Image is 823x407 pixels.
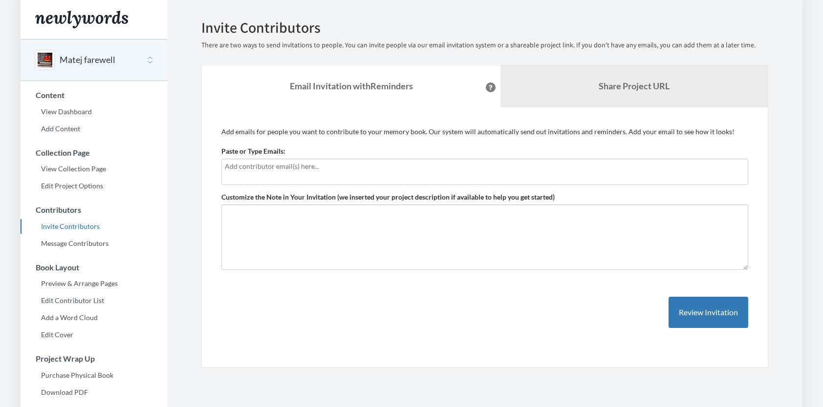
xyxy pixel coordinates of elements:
h3: Book Layout [21,263,167,272]
h2: Invite Contributors [201,20,768,36]
a: Message Contributors [21,236,167,251]
h3: Collection Page [21,148,167,157]
b: Share Project URL [599,81,670,91]
strong: Email Invitation with Reminders [290,81,413,91]
label: Paste or Type Emails: [221,146,285,156]
input: Add contributor email(s) here... [225,161,745,172]
a: Edit Cover [21,327,167,342]
a: Download PDF [21,385,167,400]
a: View Collection Page [21,162,167,176]
a: Add Content [21,122,167,136]
a: View Dashboard [21,104,167,119]
button: Matej farewell [60,54,115,66]
h3: Content [21,91,167,100]
button: Review Invitation [669,297,748,328]
p: Add emails for people you want to contribute to your memory book. Our system will automatically s... [221,127,748,137]
a: Add a Word Cloud [21,310,167,325]
p: There are two ways to send invitations to people. You can invite people via our email invitation ... [201,41,768,50]
a: Purchase Physical Book [21,368,167,383]
img: Newlywords logo [35,11,128,28]
label: Customize the Note in Your Invitation (we inserted your project description if available to help ... [221,192,555,202]
a: Invite Contributors [21,219,167,234]
h3: Contributors [21,205,167,214]
h3: Project Wrap Up [21,354,167,363]
a: Edit Project Options [21,179,167,193]
a: Edit Contributor List [21,293,167,308]
a: Preview & Arrange Pages [21,276,167,291]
